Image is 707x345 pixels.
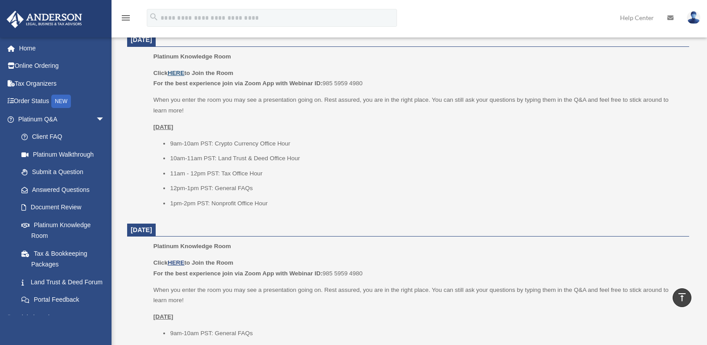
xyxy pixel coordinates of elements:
[153,259,233,266] b: Click to Join the Room
[153,313,174,320] u: [DATE]
[6,92,118,111] a: Order StatusNEW
[153,95,683,116] p: When you enter the room you may see a presentation going on. Rest assured, you are in the right p...
[153,270,322,277] b: For the best experience join via Zoom App with Webinar ID:
[120,16,131,23] a: menu
[170,183,683,194] li: 12pm-1pm PST: General FAQs
[153,70,233,76] b: Click to Join the Room
[12,216,114,245] a: Platinum Knowledge Room
[687,11,700,24] img: User Pic
[6,308,118,326] a: Digital Productsarrow_drop_down
[153,285,683,306] p: When you enter the room you may see a presentation going on. Rest assured, you are in the right p...
[153,243,231,249] span: Platinum Knowledge Room
[12,245,118,273] a: Tax & Bookkeeping Packages
[6,57,118,75] a: Online Ordering
[6,110,118,128] a: Platinum Q&Aarrow_drop_down
[170,168,683,179] li: 11am - 12pm PST: Tax Office Hour
[149,12,159,22] i: search
[677,292,687,303] i: vertical_align_top
[51,95,71,108] div: NEW
[4,11,85,28] img: Anderson Advisors Platinum Portal
[12,291,118,309] a: Portal Feedback
[12,128,118,146] a: Client FAQ
[6,75,118,92] a: Tax Organizers
[168,70,184,76] a: HERE
[6,39,118,57] a: Home
[96,110,114,129] span: arrow_drop_down
[153,80,322,87] b: For the best experience join via Zoom App with Webinar ID:
[170,198,683,209] li: 1pm-2pm PST: Nonprofit Office Hour
[120,12,131,23] i: menu
[153,68,683,89] p: 985 5959 4980
[12,163,118,181] a: Submit a Question
[96,308,114,327] span: arrow_drop_down
[131,36,152,43] span: [DATE]
[12,145,118,163] a: Platinum Walkthrough
[12,181,118,199] a: Answered Questions
[12,199,118,216] a: Document Review
[12,273,118,291] a: Land Trust & Deed Forum
[170,153,683,164] li: 10am-11am PST: Land Trust & Deed Office Hour
[673,288,691,307] a: vertical_align_top
[170,328,683,339] li: 9am-10am PST: General FAQs
[153,258,683,278] p: 985 5959 4980
[153,53,231,60] span: Platinum Knowledge Room
[131,226,152,233] span: [DATE]
[153,124,174,130] u: [DATE]
[170,138,683,149] li: 9am-10am PST: Crypto Currency Office Hour
[168,259,184,266] a: HERE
